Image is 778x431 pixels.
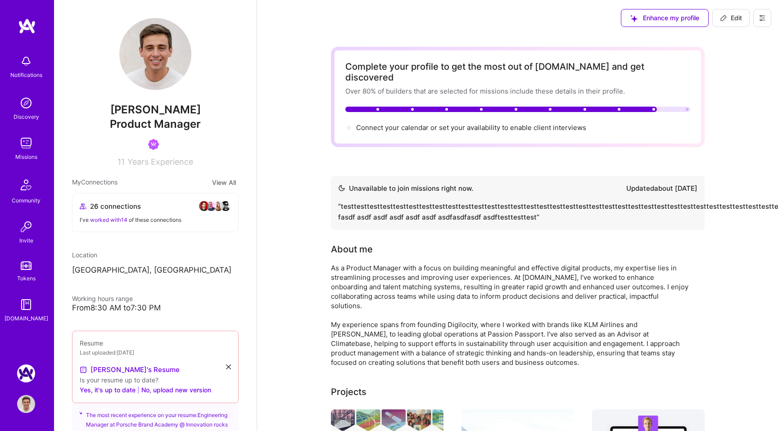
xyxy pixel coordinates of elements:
div: Unavailable to join missions right now. [338,183,473,194]
img: teamwork [17,134,35,152]
img: User Avatar [119,18,191,90]
span: Edit [720,13,742,22]
img: avatar [206,201,217,211]
img: User Avatar [17,395,35,413]
div: Projects [331,385,366,399]
span: Working hours range [72,295,133,302]
div: Community [12,196,41,205]
img: avatar [220,201,231,211]
div: Updated about [DATE] [626,183,697,194]
span: Enhance my profile [630,13,699,22]
img: tokens [21,261,32,270]
img: Availability [338,184,345,192]
div: Is your resume up to date? [80,375,231,385]
div: “ testtesttesttesttesttesttesttesttesttesttesttesttesttesttesttesttesttesttesttesttesttesttesttes... [338,201,697,223]
img: A.Team: Google Calendar Integration Testing [17,364,35,382]
img: Resume [80,366,87,373]
p: [GEOGRAPHIC_DATA], [GEOGRAPHIC_DATA] [72,265,239,276]
div: Complete your profile to get the most out of [DOMAIN_NAME] and get discovered [345,61,690,83]
div: As a Product Manager with a focus on building meaningful and effective digital products, my exper... [331,263,691,367]
span: 11 [118,157,125,166]
i: icon SuggestedTeams [630,15,638,22]
div: I've of these connections [80,215,231,224]
img: guide book [17,296,35,314]
span: Years Experience [127,157,193,166]
img: Been on Mission [148,139,159,150]
span: [PERSON_NAME] [72,103,239,117]
i: icon Collaborator [80,203,86,210]
button: Yes, it's up to date [80,385,136,395]
span: My Connections [72,177,118,188]
span: Product Manager [110,117,201,130]
button: 26 connectionsavataravataravataravatarI've worked with14 of these connections [72,193,239,232]
div: Missions [15,152,37,162]
button: No, upload new version [141,385,211,395]
div: Invite [19,236,33,245]
a: A.Team: Google Calendar Integration Testing [15,364,37,382]
img: logo [18,18,36,34]
img: avatar [199,201,209,211]
div: Discovery [14,112,39,121]
span: 26 connections [90,202,141,211]
button: View All [209,177,239,188]
span: Resume [80,339,103,347]
span: | [137,385,140,395]
div: Notifications [10,70,42,80]
a: [PERSON_NAME]'s Resume [80,364,180,375]
i: icon SuggestedTeams [79,410,82,417]
div: Location [72,250,239,260]
div: Over 80% of builders that are selected for missions include these details in their profile. [345,86,690,96]
img: discovery [17,94,35,112]
img: Community [15,174,37,196]
img: Invite [17,218,35,236]
div: About me [331,242,373,256]
span: Connect your calendar or set your availability to enable client interviews [356,123,586,132]
div: [DOMAIN_NAME] [5,314,48,323]
div: From 8:30 AM to 7:30 PM [72,303,239,313]
button: Edit [712,9,750,27]
i: icon Close [226,364,231,369]
a: User Avatar [15,395,37,413]
span: worked with 14 [90,216,127,223]
div: Tokens [17,274,36,283]
button: Enhance my profile [621,9,709,27]
div: Last uploaded: [DATE] [80,348,231,357]
img: avatar [213,201,224,211]
img: bell [17,52,35,70]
